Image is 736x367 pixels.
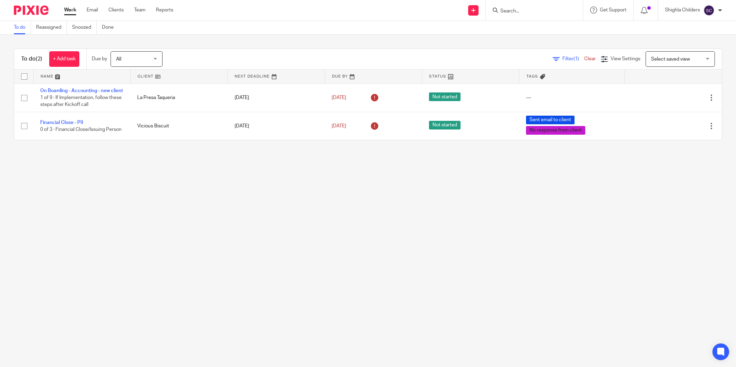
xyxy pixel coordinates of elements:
td: [DATE] [228,83,325,112]
span: Not started [429,121,461,129]
p: Due by [92,55,107,62]
a: Reports [156,7,173,14]
span: Get Support [600,8,627,12]
a: Clients [108,7,124,14]
input: Search [500,8,562,15]
span: 1 of 9 · If Implementation, follow these steps after Kickoff call [40,95,122,107]
span: Filter [562,56,584,61]
div: --- [526,94,617,101]
td: La Presa Taqueria [130,83,227,112]
h1: To do [21,55,42,63]
a: Team [134,7,146,14]
span: View Settings [611,56,640,61]
span: 0 of 3 · Financial Close/Issuing Person [40,127,122,132]
span: [DATE] [332,95,346,100]
a: Financial Close - P9 [40,120,83,125]
a: Done [102,21,119,34]
span: Sent email to client [526,116,575,124]
a: Clear [584,56,596,61]
a: To do [14,21,31,34]
a: On Boarding - Accounting - new client [40,88,123,93]
a: Snoozed [72,21,97,34]
span: (2) [36,56,42,62]
a: Reassigned [36,21,67,34]
span: No response from client [526,126,585,135]
a: + Add task [49,51,79,67]
img: Pixie [14,6,49,15]
td: Vicious Biscuit [130,112,227,140]
a: Email [87,7,98,14]
span: (1) [573,56,579,61]
span: [DATE] [332,124,346,128]
span: Not started [429,92,461,101]
a: Work [64,7,76,14]
span: Tags [526,74,538,78]
td: [DATE] [228,112,325,140]
span: Select saved view [651,57,690,62]
p: Shighla Childers [665,7,700,14]
span: All [116,57,121,62]
img: svg%3E [703,5,715,16]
